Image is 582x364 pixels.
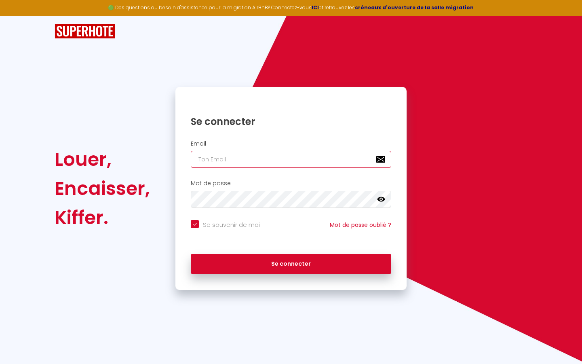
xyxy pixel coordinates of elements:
[55,174,150,203] div: Encaisser,
[191,151,391,168] input: Ton Email
[191,115,391,128] h1: Se connecter
[6,3,31,28] button: Ouvrir le widget de chat LiveChat
[355,4,474,11] a: créneaux d'ouverture de la salle migration
[55,203,150,232] div: Kiffer.
[191,140,391,147] h2: Email
[330,221,391,229] a: Mot de passe oublié ?
[55,24,115,39] img: SuperHote logo
[191,254,391,274] button: Se connecter
[312,4,319,11] a: ICI
[55,145,150,174] div: Louer,
[191,180,391,187] h2: Mot de passe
